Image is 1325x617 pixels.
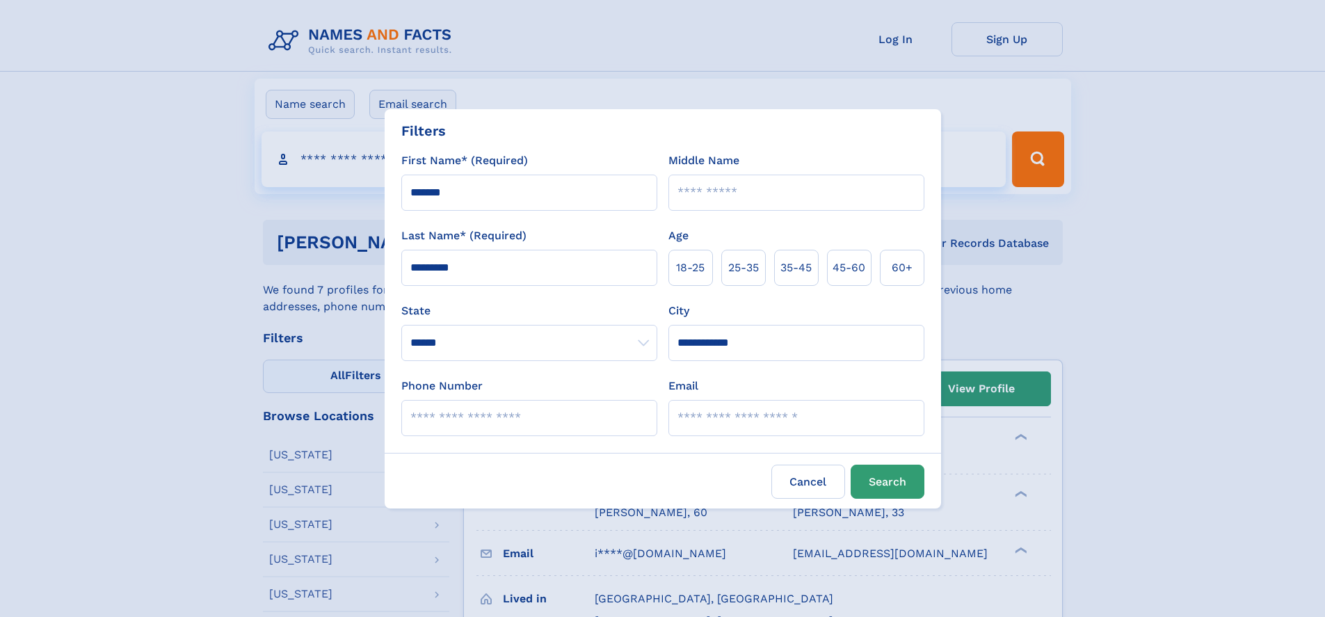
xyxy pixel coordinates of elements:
label: Email [668,378,698,394]
label: Age [668,227,689,244]
span: 60+ [892,259,913,276]
label: City [668,303,689,319]
label: Cancel [771,465,845,499]
span: 25‑35 [728,259,759,276]
span: 35‑45 [780,259,812,276]
span: 45‑60 [833,259,865,276]
button: Search [851,465,924,499]
label: State [401,303,657,319]
label: Middle Name [668,152,739,169]
span: 18‑25 [676,259,705,276]
div: Filters [401,120,446,141]
label: Phone Number [401,378,483,394]
label: Last Name* (Required) [401,227,527,244]
label: First Name* (Required) [401,152,528,169]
